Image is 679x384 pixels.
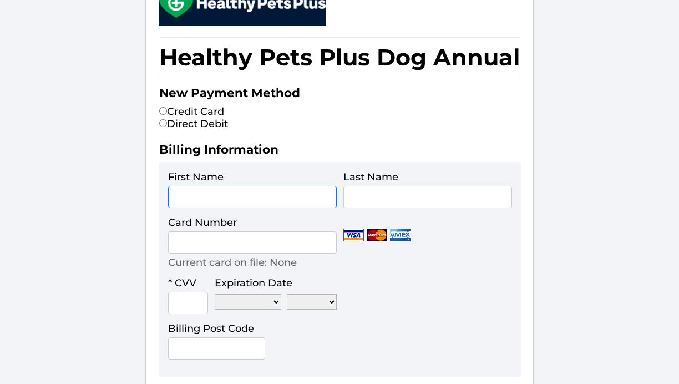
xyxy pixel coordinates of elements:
[159,105,224,118] label: Credit Card
[159,37,520,77] h1: Healthy Pets Plus Dog Annual
[168,256,297,269] p: Current card on file: None
[159,85,520,105] h2: New Payment Method
[343,229,364,241] img: Visa
[367,229,387,241] img: Mastercard
[343,171,398,183] label: Last Name
[159,118,228,130] label: Direct Debit
[168,171,224,183] label: First Name
[168,322,254,335] label: Billing Post Code
[168,216,237,229] label: Card Number
[168,277,196,289] label: * CVV
[159,142,520,162] h2: Billing Information
[159,107,167,115] input: Credit Card
[390,229,411,241] img: Amex
[159,119,167,127] input: Direct Debit
[215,277,292,289] label: Expiration Date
